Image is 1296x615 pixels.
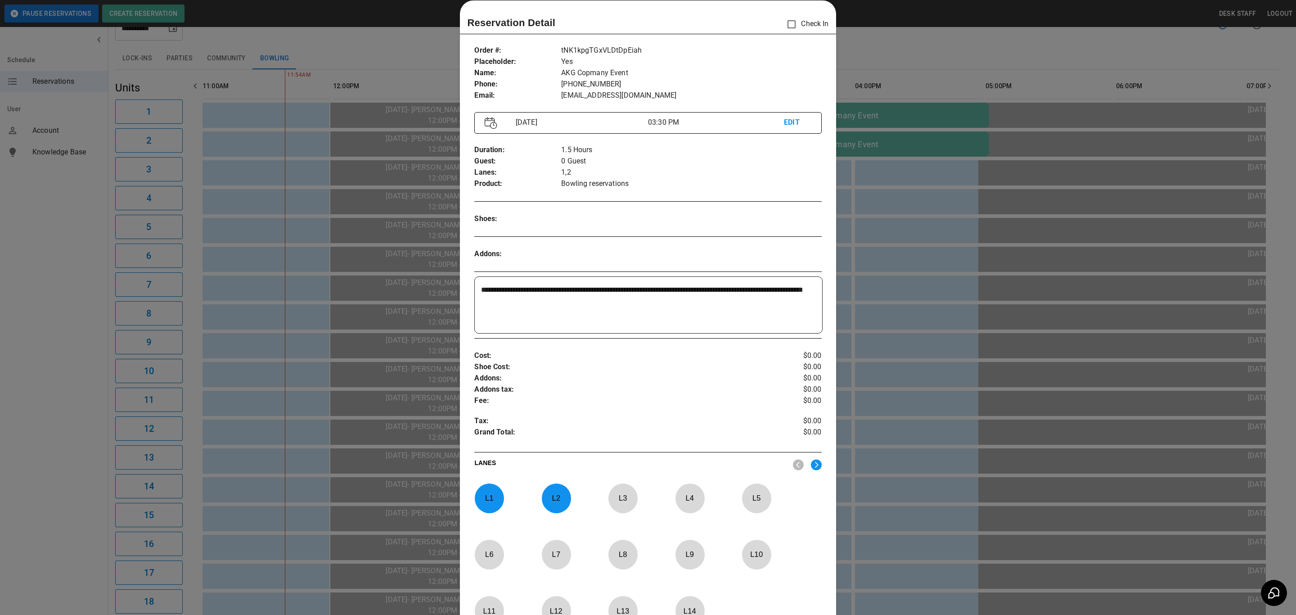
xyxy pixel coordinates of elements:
[474,395,764,407] p: Fee :
[474,488,504,509] p: L 1
[561,68,821,79] p: AKG Copmany Event
[474,350,764,362] p: Cost :
[474,90,561,101] p: Email :
[541,488,571,509] p: L 2
[561,145,821,156] p: 1.5 Hours
[474,416,764,427] p: Tax :
[742,488,771,509] p: L 5
[474,427,764,440] p: Grand Total :
[782,15,828,34] p: Check In
[608,544,638,565] p: L 8
[474,384,764,395] p: Addons tax :
[561,45,821,56] p: tNK1kpgTGxVLDtDpEiah
[474,249,561,260] p: Addons :
[648,117,784,128] p: 03:30 PM
[793,459,804,470] img: nav_left.svg
[474,68,561,79] p: Name :
[811,459,822,470] img: right.svg
[474,213,561,225] p: Shoes :
[474,56,561,68] p: Placeholder :
[474,45,561,56] p: Order # :
[764,427,822,440] p: $0.00
[474,544,504,565] p: L 6
[474,373,764,384] p: Addons :
[561,56,821,68] p: Yes
[764,395,822,407] p: $0.00
[764,416,822,427] p: $0.00
[675,488,705,509] p: L 4
[541,544,571,565] p: L 7
[764,384,822,395] p: $0.00
[485,117,497,129] img: Vector
[474,79,561,90] p: Phone :
[608,488,638,509] p: L 3
[474,362,764,373] p: Shoe Cost :
[675,544,705,565] p: L 9
[561,79,821,90] p: [PHONE_NUMBER]
[467,15,555,30] p: Reservation Detail
[561,156,821,167] p: 0 Guest
[474,458,785,471] p: LANES
[764,350,822,362] p: $0.00
[474,145,561,156] p: Duration :
[474,156,561,167] p: Guest :
[764,362,822,373] p: $0.00
[474,178,561,190] p: Product :
[742,544,771,565] p: L 10
[474,167,561,178] p: Lanes :
[561,90,821,101] p: [EMAIL_ADDRESS][DOMAIN_NAME]
[561,167,821,178] p: 1,2
[561,178,821,190] p: Bowling reservations
[764,373,822,384] p: $0.00
[512,117,648,128] p: [DATE]
[784,117,811,128] p: EDIT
